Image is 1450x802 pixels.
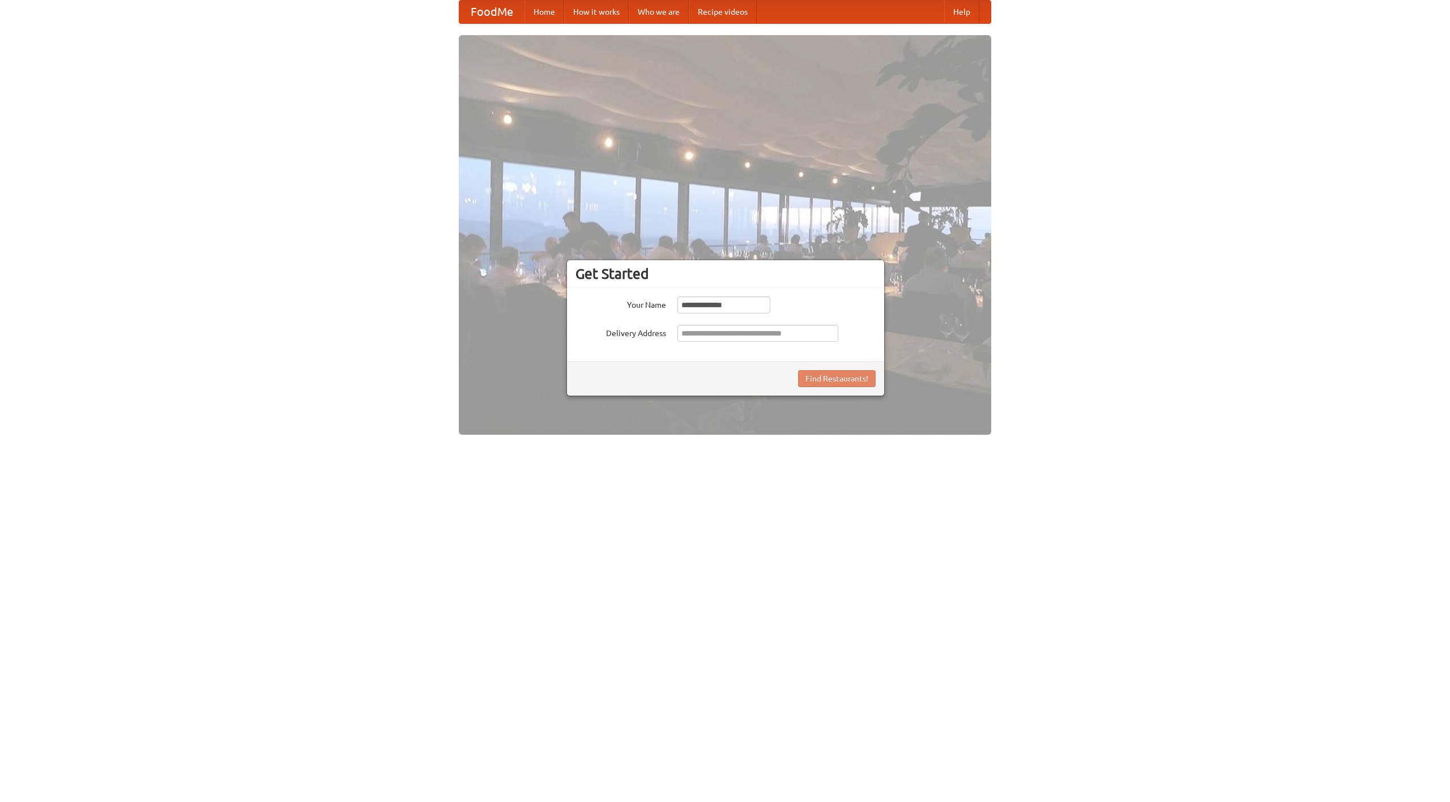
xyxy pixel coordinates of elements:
button: Find Restaurants! [798,370,876,387]
label: Delivery Address [575,325,666,339]
a: Help [944,1,979,23]
a: How it works [564,1,629,23]
h3: Get Started [575,265,876,282]
a: FoodMe [459,1,524,23]
a: Home [524,1,564,23]
a: Recipe videos [689,1,757,23]
label: Your Name [575,296,666,311]
a: Who we are [629,1,689,23]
